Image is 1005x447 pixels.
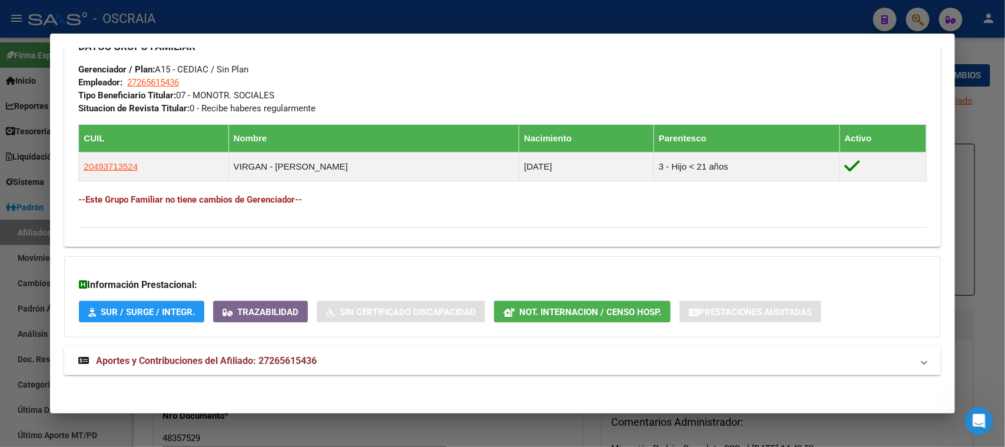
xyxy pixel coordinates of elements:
[78,103,190,114] strong: Situacion de Revista Titular:
[78,103,316,114] span: 0 - Recibe haberes regularmente
[79,301,204,323] button: SUR / SURGE / INTEGR.
[79,278,926,292] h3: Información Prestacional:
[96,355,317,366] span: Aportes y Contribuciones del Afiliado: 27265615436
[78,64,155,75] strong: Gerenciador / Plan:
[317,301,485,323] button: Sin Certificado Discapacidad
[519,153,654,181] td: [DATE]
[213,301,308,323] button: Trazabilidad
[78,77,122,88] strong: Empleador:
[84,161,138,171] span: 20493713524
[840,125,926,153] th: Activo
[654,125,840,153] th: Parentesco
[64,347,940,375] mat-expansion-panel-header: Aportes y Contribuciones del Afiliado: 27265615436
[79,125,228,153] th: CUIL
[78,64,248,75] span: A15 - CEDIAC / Sin Plan
[519,307,661,317] span: Not. Internacion / Censo Hosp.
[228,153,519,181] td: VIRGAN - [PERSON_NAME]
[228,125,519,153] th: Nombre
[127,77,179,88] span: 27265615436
[78,90,274,101] span: 07 - MONOTR. SOCIALES
[237,307,298,317] span: Trazabilidad
[965,407,993,435] iframe: Intercom live chat
[699,307,812,317] span: Prestaciones Auditadas
[654,153,840,181] td: 3 - Hijo < 21 años
[101,307,195,317] span: SUR / SURGE / INTEGR.
[519,125,654,153] th: Nacimiento
[340,307,476,317] span: Sin Certificado Discapacidad
[78,90,176,101] strong: Tipo Beneficiario Titular:
[78,193,926,206] h4: --Este Grupo Familiar no tiene cambios de Gerenciador--
[494,301,671,323] button: Not. Internacion / Censo Hosp.
[679,301,821,323] button: Prestaciones Auditadas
